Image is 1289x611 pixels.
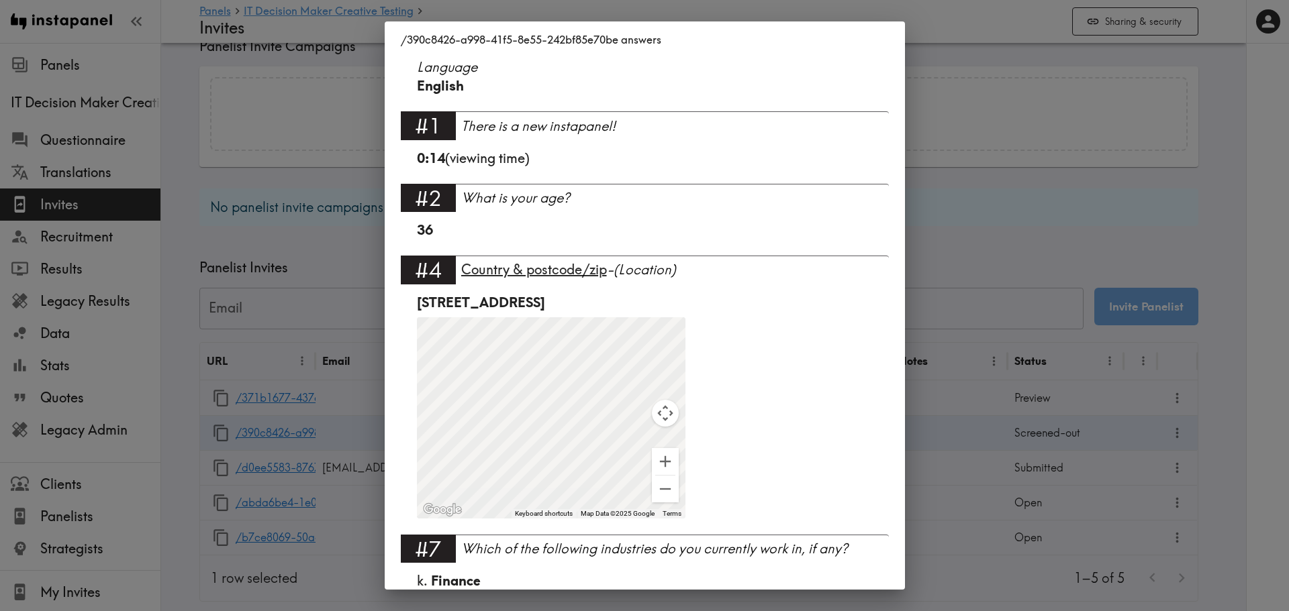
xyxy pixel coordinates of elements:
a: Terms (opens in new tab) [663,510,681,517]
span: Map Data ©2025 Google [581,510,655,517]
a: #2What is your age? [401,184,889,221]
button: Keyboard shortcuts [515,509,573,518]
span: Country & postcode/zip [461,261,607,278]
button: Map camera controls [652,400,679,427]
a: Open this area in Google Maps (opens a new window) [420,501,465,518]
div: #4 [401,256,456,284]
span: Language [417,58,873,76]
img: Google [420,501,465,518]
span: Finance [431,572,481,589]
div: Which of the following industries do you currently work in, if any? [461,539,889,558]
div: k. [417,571,873,590]
div: What is your age? [461,188,889,207]
a: #7Which of the following industries do you currently work in, if any? [401,535,889,571]
div: - (Location) [461,260,889,279]
span: English [417,77,464,94]
button: Zoom in [652,448,679,475]
div: (viewing time) [417,149,873,184]
div: 36 [417,221,873,256]
a: #1There is a new instapanel! [401,111,889,148]
b: 0:14 [417,150,445,166]
div: [STREET_ADDRESS] [417,293,873,312]
div: #2 [401,184,456,212]
div: There is a new instapanel! [461,117,889,135]
button: Zoom out [652,476,679,502]
a: #4Country & postcode/zip-(Location) [401,256,889,292]
h2: /390c8426-a998-41f5-8e55-242bf85e70be answers [385,21,905,58]
div: #1 [401,111,456,140]
div: #7 [401,535,456,563]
